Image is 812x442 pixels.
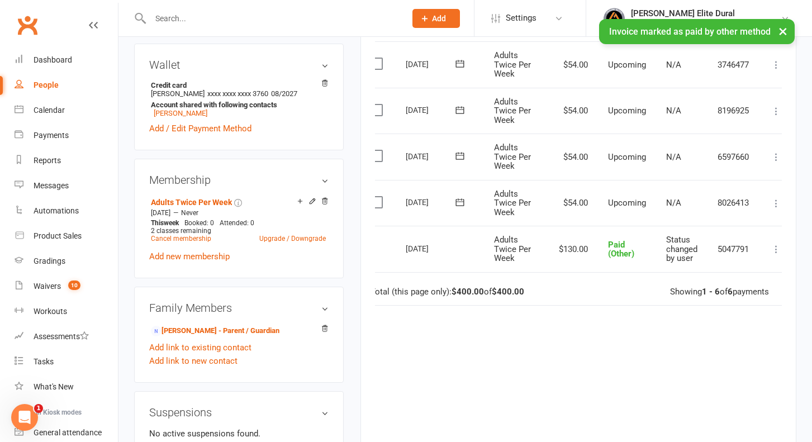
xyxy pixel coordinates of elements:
[181,209,198,217] span: Never
[631,8,781,18] div: [PERSON_NAME] Elite Dural
[631,18,781,28] div: [PERSON_NAME] Elite Jiu [PERSON_NAME]
[154,109,207,117] a: [PERSON_NAME]
[13,11,41,39] a: Clubworx
[15,47,118,73] a: Dashboard
[271,89,297,98] span: 08/2027
[151,101,323,109] strong: Account shared with following contacts
[34,382,74,391] div: What's New
[220,219,254,227] span: Attended: 0
[184,219,214,227] span: Booked: 0
[494,189,531,217] span: Adults Twice Per Week
[608,106,646,116] span: Upcoming
[608,198,646,208] span: Upcoming
[702,287,720,297] strong: 1 - 6
[15,173,118,198] a: Messages
[149,302,329,314] h3: Family Members
[707,180,759,226] td: 8026413
[549,41,598,88] td: $54.00
[68,281,80,290] span: 10
[549,180,598,226] td: $54.00
[15,274,118,299] a: Waivers 10
[34,131,69,140] div: Payments
[15,349,118,374] a: Tasks
[34,55,72,64] div: Dashboard
[406,101,457,118] div: [DATE]
[259,235,326,243] a: Upgrade / Downgrade
[494,235,531,263] span: Adults Twice Per Week
[34,332,89,341] div: Assessments
[412,9,460,28] button: Add
[773,19,793,43] button: ×
[34,80,59,89] div: People
[34,282,61,291] div: Waivers
[15,224,118,249] a: Product Sales
[151,227,211,235] span: 2 classes remaining
[15,299,118,324] a: Workouts
[707,41,759,88] td: 3746477
[34,156,61,165] div: Reports
[406,193,457,211] div: [DATE]
[492,287,524,297] strong: $400.00
[406,240,457,257] div: [DATE]
[34,256,65,265] div: Gradings
[15,98,118,123] a: Calendar
[149,341,251,354] a: Add link to existing contact
[707,134,759,180] td: 6597660
[728,287,733,297] strong: 6
[149,251,230,262] a: Add new membership
[707,88,759,134] td: 8196925
[549,134,598,180] td: $54.00
[151,219,164,227] span: This
[11,404,38,431] iframe: Intercom live chat
[494,97,531,125] span: Adults Twice Per Week
[15,123,118,148] a: Payments
[149,354,238,368] a: Add link to new contact
[34,428,102,437] div: General attendance
[15,374,118,400] a: What's New
[151,235,211,243] a: Cancel membership
[34,307,67,316] div: Workouts
[494,142,531,171] span: Adults Twice Per Week
[670,287,769,297] div: Showing of payments
[666,106,681,116] span: N/A
[608,240,634,259] span: Paid (Other)
[15,198,118,224] a: Automations
[149,79,329,119] li: [PERSON_NAME]
[149,122,251,135] a: Add / Edit Payment Method
[148,208,329,217] div: —
[599,19,795,44] div: Invoice marked as paid by other method
[149,427,329,440] p: No active suspensions found.
[15,249,118,274] a: Gradings
[34,181,69,190] div: Messages
[149,406,329,419] h3: Suspensions
[34,357,54,366] div: Tasks
[151,81,323,89] strong: Credit card
[15,148,118,173] a: Reports
[34,404,43,413] span: 1
[34,231,82,240] div: Product Sales
[666,60,681,70] span: N/A
[406,148,457,165] div: [DATE]
[15,73,118,98] a: People
[15,324,118,349] a: Assessments
[406,55,457,73] div: [DATE]
[151,325,279,337] a: [PERSON_NAME] - Parent / Guardian
[149,59,329,71] h3: Wallet
[666,235,697,263] span: Status changed by user
[371,287,524,297] div: Total (this page only): of
[506,6,536,31] span: Settings
[207,89,268,98] span: xxxx xxxx xxxx 3760
[603,7,625,30] img: thumb_image1702864552.png
[147,11,398,26] input: Search...
[34,106,65,115] div: Calendar
[549,226,598,272] td: $130.00
[149,174,329,186] h3: Membership
[432,14,446,23] span: Add
[549,88,598,134] td: $54.00
[494,50,531,79] span: Adults Twice Per Week
[666,198,681,208] span: N/A
[148,219,182,227] div: week
[151,198,232,207] a: Adults Twice Per Week
[151,209,170,217] span: [DATE]
[608,152,646,162] span: Upcoming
